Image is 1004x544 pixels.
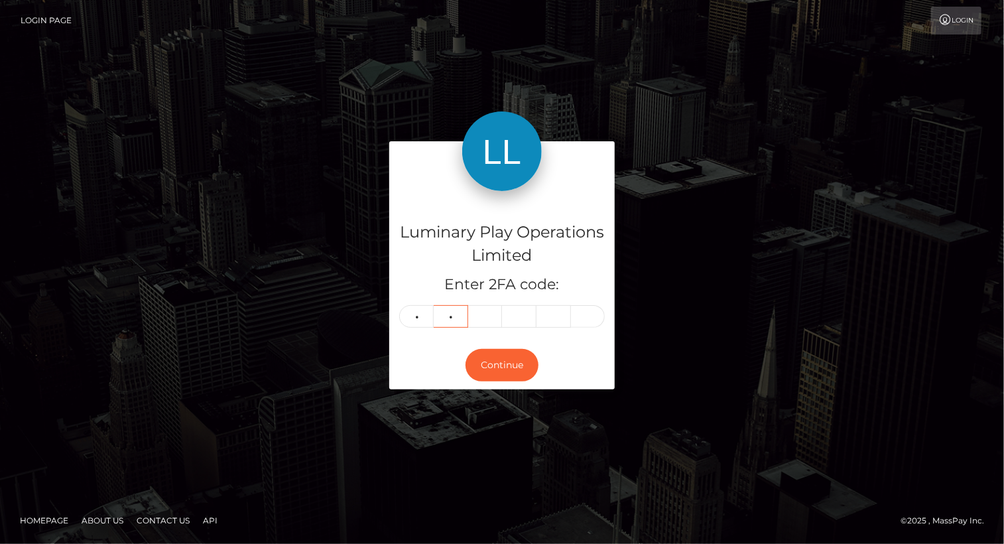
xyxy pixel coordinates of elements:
a: API [198,510,223,531]
img: Luminary Play Operations Limited [462,111,542,191]
a: Login Page [21,7,72,34]
div: © 2025 , MassPay Inc. [901,513,994,528]
a: Contact Us [131,510,195,531]
a: Homepage [15,510,74,531]
button: Continue [466,349,538,381]
h4: Luminary Play Operations Limited [399,221,605,267]
h5: Enter 2FA code: [399,275,605,295]
a: About Us [76,510,129,531]
a: Login [931,7,981,34]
